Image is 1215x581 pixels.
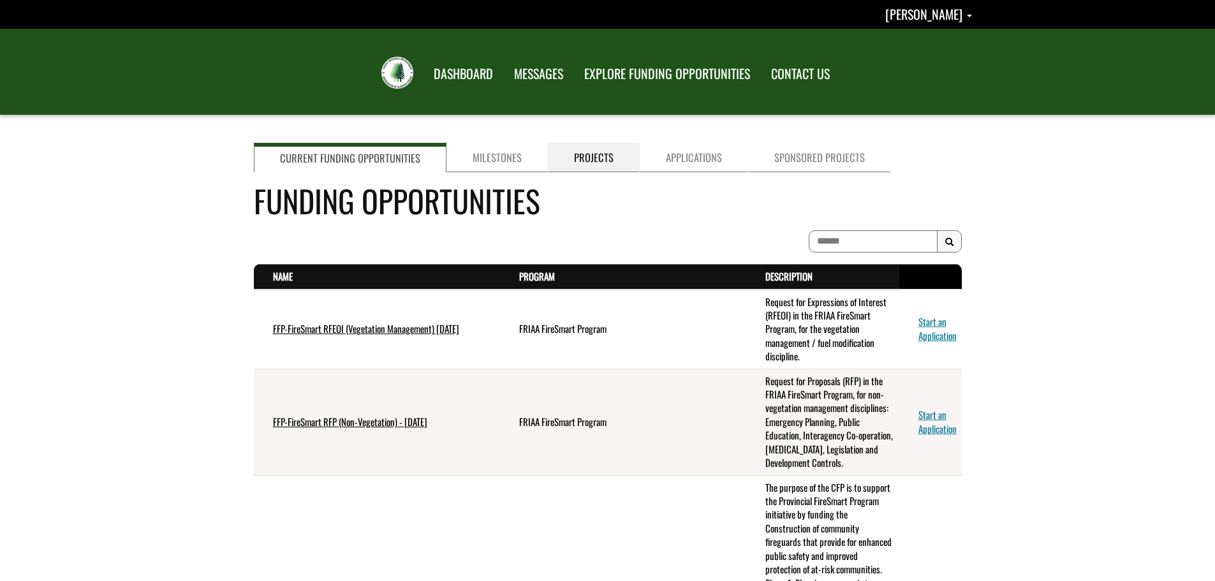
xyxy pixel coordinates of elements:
td: FFP-FireSmart RFEOI (Vegetation Management) July 2025 [254,290,500,369]
span: [PERSON_NAME] [885,4,962,24]
a: EXPLORE FUNDING OPPORTUNITIES [575,58,760,90]
a: Milestones [446,143,548,172]
a: Sponsored Projects [748,143,891,172]
input: To search on partial text, use the asterisk (*) wildcard character. [809,230,938,253]
td: FRIAA FireSmart Program [500,369,746,475]
a: FFP-FireSmart RFEOI (Vegetation Management) [DATE] [273,321,459,335]
a: MESSAGES [504,58,573,90]
a: Start an Application [918,314,957,342]
a: Name [273,269,293,283]
td: FRIAA FireSmart Program [500,290,746,369]
td: Request for Expressions of Interest (RFEOI) in the FRIAA FireSmart Program, for the vegetation ma... [746,290,899,369]
nav: Main Navigation [422,54,839,90]
td: FFP-FireSmart RFP (Non-Vegetation) - July 2025 [254,369,500,475]
a: Projects [548,143,640,172]
h4: Funding Opportunities [254,178,962,223]
a: Richard Gish [885,4,972,24]
a: DASHBOARD [424,58,503,90]
a: Description [765,269,813,283]
a: Applications [640,143,748,172]
a: Start an Application [918,408,957,435]
td: Request for Proposals (RFP) in the FRIAA FireSmart Program, for non-vegetation management discipl... [746,369,899,475]
a: Program [519,269,555,283]
a: Current Funding Opportunities [254,143,446,172]
button: Search Results [937,230,962,253]
img: FRIAA Submissions Portal [381,57,413,89]
a: CONTACT US [762,58,839,90]
a: FFP-FireSmart RFP (Non-Vegetation) - [DATE] [273,415,427,429]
